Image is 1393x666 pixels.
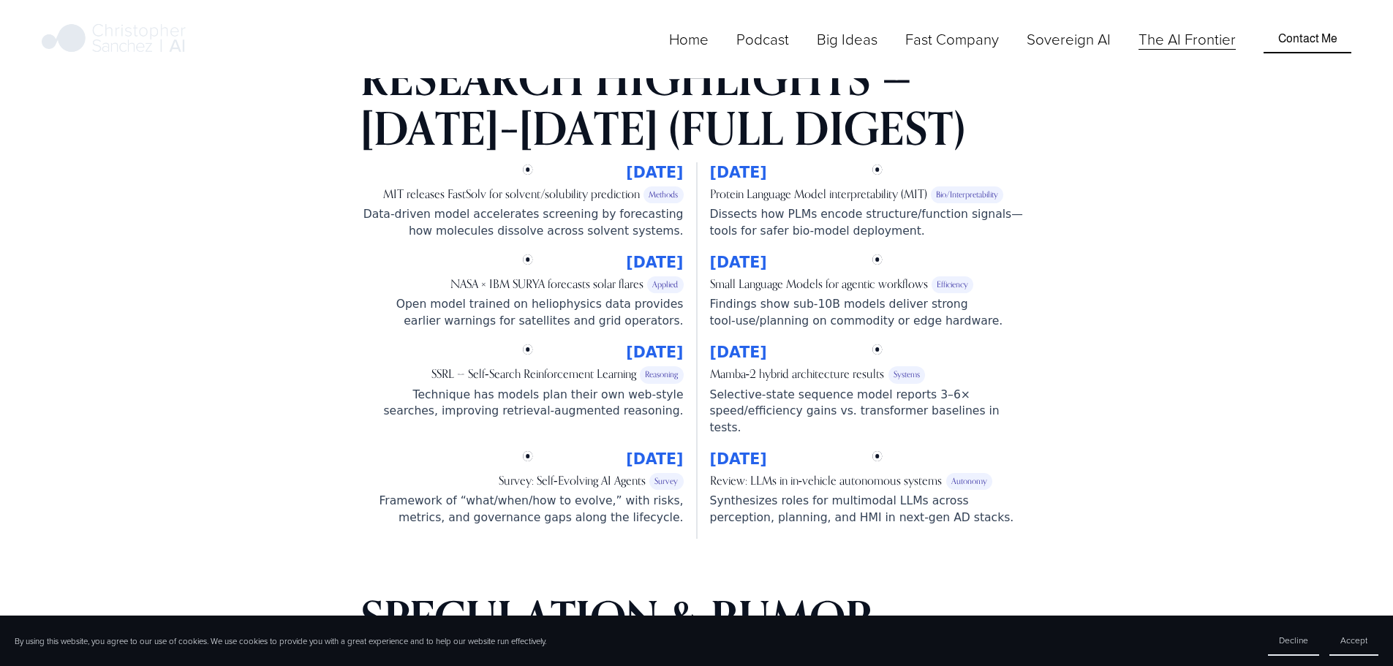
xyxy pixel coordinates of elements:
[817,27,877,51] a: folder dropdown
[710,473,1033,491] h4: Review: LLMs in in‑vehicle autonomous systems
[649,473,683,491] span: Survey
[1264,25,1351,53] a: Contact Me
[710,449,767,470] time: [DATE]
[360,366,684,384] h4: SSRL — Self‑Search Reinforcement Learning
[888,366,925,384] span: Systems
[710,366,1033,384] h4: Mamba‑2 hybrid architecture results
[736,27,789,51] a: Podcast
[1027,27,1111,51] a: Sovereign AI
[42,21,186,58] img: Christopher Sanchez | AI
[931,186,1003,204] span: Bio/Interpretability
[710,296,1033,329] p: Findings show sub‑10B models deliver strong tool‑use/planning on commodity or edge hardware.
[710,252,767,273] time: [DATE]
[360,186,684,204] h4: MIT releases FastSolv for solvent/solubility prediction
[1340,634,1367,646] span: Accept
[946,473,992,491] span: Autonomy
[710,276,1033,294] h4: Small Language Models for agentic workflows
[932,276,973,294] span: Efficiency
[710,206,1033,239] p: Dissects how PLMs encode structure/function signals—tools for safer bio‑model deployment.
[1139,27,1236,51] a: The AI Frontier
[360,206,684,239] p: Data‑driven model accelerates screening by forecasting how molecules dissolve across solvent syst...
[626,252,683,273] time: [DATE]
[643,186,683,204] span: Methods
[905,29,999,50] span: Fast Company
[1268,626,1319,656] button: Decline
[1329,626,1378,656] button: Accept
[817,29,877,50] span: Big Ideas
[360,296,684,329] p: Open model trained on heliophysics data provides earlier warnings for satellites and grid operators.
[1279,634,1308,646] span: Decline
[626,162,683,183] time: [DATE]
[360,54,1033,154] h3: RESEARCH HIGHLIGHTS — [DATE]–[DATE] (FULL DIGEST)
[360,493,684,526] p: Framework of “what/when/how to evolve,” with risks, metrics, and governance gaps along the lifecy...
[360,276,684,294] h4: NASA × IBM SURYA forecasts solar flares
[15,635,546,647] p: By using this website, you agree to our use of cookies. We use cookies to provide you with a grea...
[710,162,767,183] time: [DATE]
[710,493,1033,526] p: Synthesizes roles for multimodal LLMs across perception, planning, and HMI in next‑gen AD stacks.
[905,27,999,51] a: folder dropdown
[710,342,767,363] time: [DATE]
[647,276,683,294] span: Applied
[360,387,684,420] p: Technique has models plan their own web‑style searches, improving retrieval‑augmented reasoning.
[710,387,1033,436] p: Selective‑state sequence model reports 3–6× speed/efficiency gains vs. transformer baselines in t...
[710,186,1033,204] h4: Protein Language Model interpretability (MIT)
[640,366,683,384] span: Reasoning
[626,449,683,470] time: [DATE]
[355,54,1039,540] section: Research Highlights (Full)
[626,342,683,363] time: [DATE]
[669,27,709,51] a: Home
[360,473,684,491] h4: Survey: Self‑Evolving AI Agents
